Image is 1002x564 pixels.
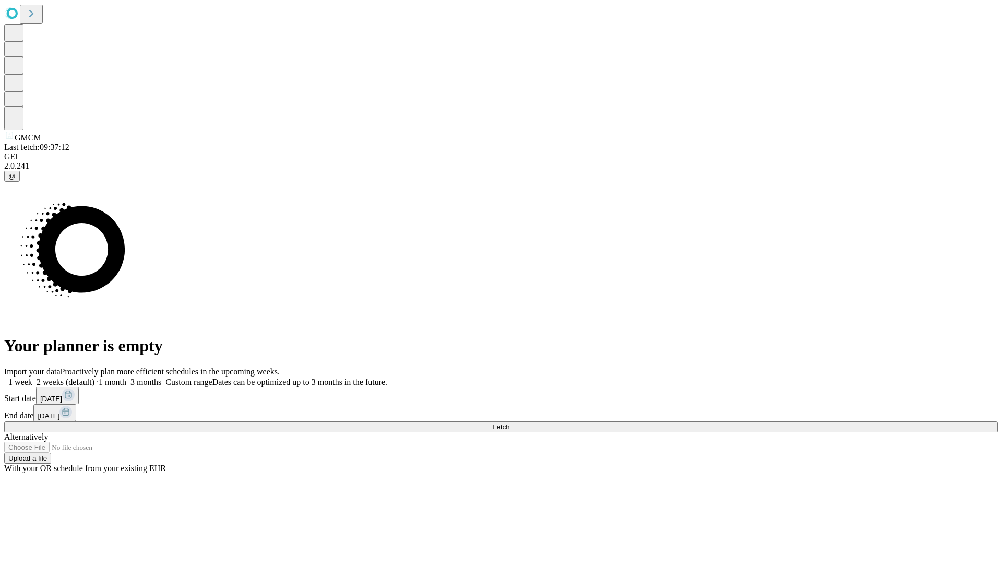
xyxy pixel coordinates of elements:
[4,453,51,464] button: Upload a file
[99,378,126,386] span: 1 month
[4,387,998,404] div: Start date
[130,378,161,386] span: 3 months
[8,172,16,180] span: @
[4,152,998,161] div: GEI
[4,143,69,151] span: Last fetch: 09:37:12
[4,404,998,421] div: End date
[8,378,32,386] span: 1 week
[4,336,998,356] h1: Your planner is empty
[212,378,387,386] span: Dates can be optimized up to 3 months in the future.
[4,421,998,432] button: Fetch
[4,432,48,441] span: Alternatively
[165,378,212,386] span: Custom range
[40,395,62,403] span: [DATE]
[4,171,20,182] button: @
[15,133,41,142] span: GMCM
[4,161,998,171] div: 2.0.241
[37,378,94,386] span: 2 weeks (default)
[38,412,59,420] span: [DATE]
[36,387,79,404] button: [DATE]
[61,367,280,376] span: Proactively plan more efficient schedules in the upcoming weeks.
[492,423,509,431] span: Fetch
[4,464,166,473] span: With your OR schedule from your existing EHR
[4,367,61,376] span: Import your data
[33,404,76,421] button: [DATE]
